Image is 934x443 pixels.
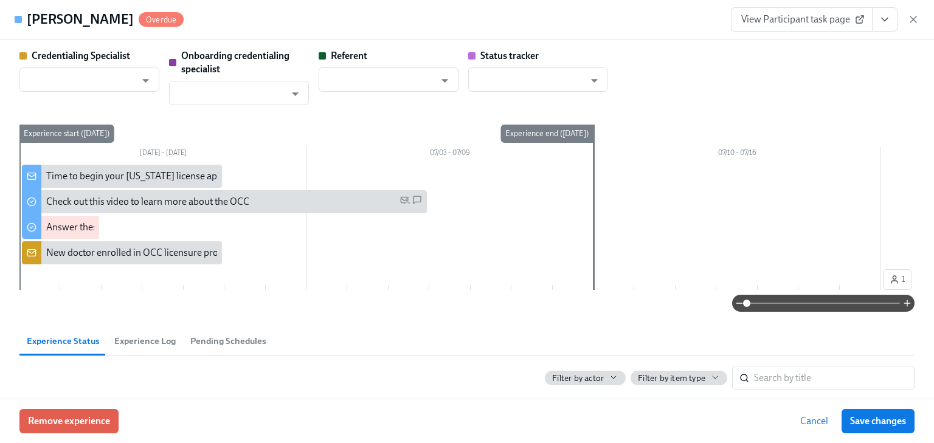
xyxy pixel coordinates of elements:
[585,71,604,90] button: Open
[400,195,410,209] span: Personal Email
[19,409,119,433] button: Remove experience
[27,10,134,29] h4: [PERSON_NAME]
[480,50,539,61] strong: Status tracker
[731,7,873,32] a: View Participant task page
[19,125,114,143] div: Experience start ([DATE])
[638,373,705,384] span: Filter by item type
[46,195,249,208] div: Check out this video to learn more about the OCC
[435,71,454,90] button: Open
[46,221,408,234] div: Answer these questions to get tailored instructions for the [US_STATE] licensing process
[631,371,727,385] button: Filter by item type
[19,146,306,162] div: [DATE] – [DATE]
[850,415,906,427] span: Save changes
[46,170,253,183] div: Time to begin your [US_STATE] license application
[28,415,110,427] span: Remove experience
[872,7,898,32] button: View task page
[842,409,915,433] button: Save changes
[500,125,593,143] div: Experience end ([DATE])
[545,371,626,385] button: Filter by actor
[181,50,289,75] strong: Onboarding credentialing specialist
[306,146,593,162] div: 07/03 – 07/09
[139,15,184,24] span: Overdue
[114,334,176,348] span: Experience Log
[800,415,828,427] span: Cancel
[32,50,130,61] strong: Credentialing Specialist
[741,13,862,26] span: View Participant task page
[890,273,905,286] span: 1
[552,373,604,384] span: Filter by actor
[331,50,367,61] strong: Referent
[286,84,305,103] button: Open
[27,334,100,348] span: Experience Status
[792,409,837,433] button: Cancel
[412,195,422,209] span: SMS
[883,269,912,290] button: 1
[136,71,155,90] button: Open
[754,366,915,390] input: Search by title
[46,246,345,259] div: New doctor enrolled in OCC licensure process: {{ participant.fullName }}
[593,146,880,162] div: 07/10 – 07/16
[190,334,266,348] span: Pending Schedules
